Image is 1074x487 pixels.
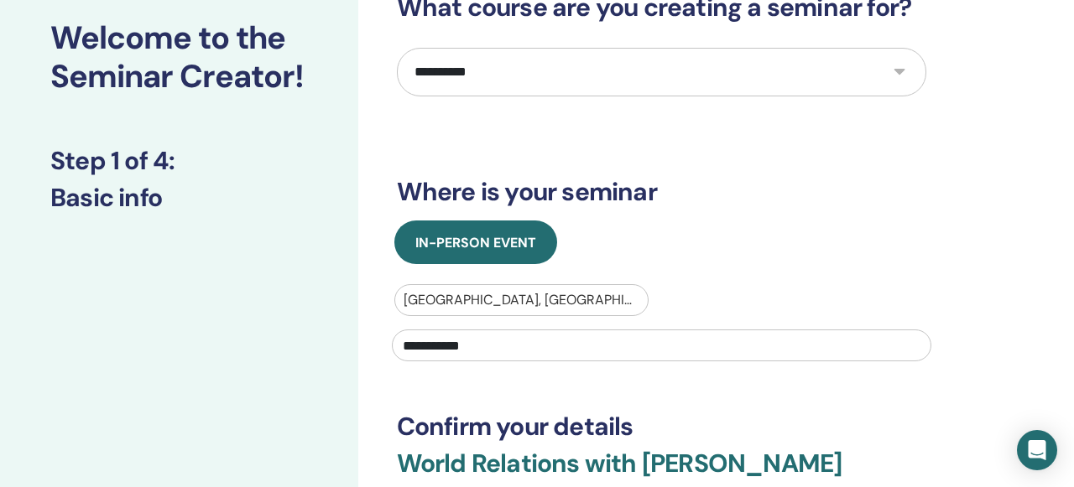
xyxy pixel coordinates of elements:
h2: Welcome to the Seminar Creator! [50,19,308,96]
button: In-Person Event [394,220,557,264]
h3: Step 1 of 4 : [50,146,308,176]
h3: Where is your seminar [397,177,926,207]
h3: Basic info [50,183,308,213]
span: In-Person Event [415,234,536,251]
h3: Confirm your details [397,412,926,442]
div: Open Intercom Messenger [1017,430,1057,470]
